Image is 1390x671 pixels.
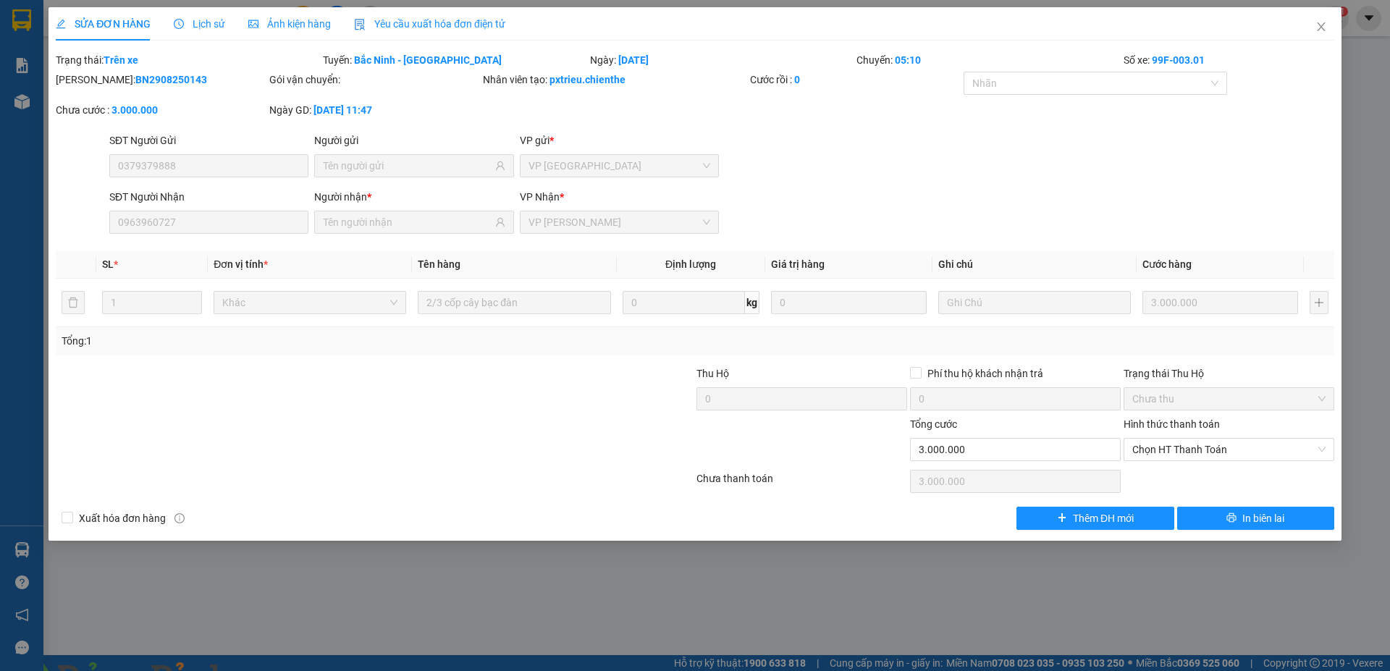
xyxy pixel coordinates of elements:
[750,72,961,88] div: Cước rồi :
[248,18,331,30] span: Ảnh kiện hàng
[520,132,719,148] div: VP gửi
[483,72,747,88] div: Nhân viên tạo:
[174,18,225,30] span: Lịch sử
[771,291,927,314] input: 0
[214,258,268,270] span: Đơn vị tính
[665,258,716,270] span: Định lượng
[314,132,513,148] div: Người gửi
[174,513,185,523] span: info-circle
[1301,7,1341,48] button: Close
[1242,510,1284,526] span: In biên lai
[618,54,649,66] b: [DATE]
[938,291,1131,314] input: Ghi Chú
[1073,510,1134,526] span: Thêm ĐH mới
[269,102,480,118] div: Ngày GD:
[56,18,151,30] span: SỬA ĐƠN HÀNG
[922,366,1049,381] span: Phí thu hộ khách nhận trả
[62,333,536,349] div: Tổng: 1
[1152,54,1205,66] b: 99F-003.01
[54,52,321,68] div: Trạng thái:
[102,258,114,270] span: SL
[495,217,505,227] span: user
[56,72,266,88] div: [PERSON_NAME]:
[495,161,505,171] span: user
[418,258,460,270] span: Tên hàng
[109,189,308,205] div: SĐT Người Nhận
[589,52,856,68] div: Ngày:
[549,74,625,85] b: pxtrieu.chienthe
[314,189,513,205] div: Người nhận
[418,291,610,314] input: VD: Bàn, Ghế
[895,54,921,66] b: 05:10
[771,258,825,270] span: Giá trị hàng
[794,74,800,85] b: 0
[222,292,397,313] span: Khác
[932,250,1137,279] th: Ghi chú
[745,291,759,314] span: kg
[1142,258,1192,270] span: Cước hàng
[1315,21,1327,33] span: close
[520,191,560,203] span: VP Nhận
[174,19,184,29] span: clock-circle
[1132,439,1326,460] span: Chọn HT Thanh Toán
[354,19,366,30] img: icon
[111,104,158,116] b: 3.000.000
[1177,507,1334,530] button: printerIn biên lai
[323,158,492,174] input: Tên người gửi
[321,52,589,68] div: Tuyến:
[135,74,207,85] b: BN2908250143
[1142,291,1298,314] input: 0
[323,214,492,230] input: Tên người nhận
[1122,52,1336,68] div: Số xe:
[1016,507,1174,530] button: plusThêm ĐH mới
[1132,388,1326,410] span: Chưa thu
[313,104,372,116] b: [DATE] 11:47
[104,54,138,66] b: Trên xe
[1226,512,1237,524] span: printer
[1057,512,1067,524] span: plus
[109,132,308,148] div: SĐT Người Gửi
[1310,291,1328,314] button: plus
[1124,418,1220,430] label: Hình thức thanh toán
[73,510,172,526] span: Xuất hóa đơn hàng
[1124,366,1334,381] div: Trạng thái Thu Hộ
[696,368,729,379] span: Thu Hộ
[695,470,909,496] div: Chưa thanh toán
[248,19,258,29] span: picture
[354,54,502,66] b: Bắc Ninh - [GEOGRAPHIC_DATA]
[56,102,266,118] div: Chưa cước :
[56,19,66,29] span: edit
[528,155,710,177] span: VP Bắc Ninh
[855,52,1122,68] div: Chuyến:
[354,18,505,30] span: Yêu cầu xuất hóa đơn điện tử
[62,291,85,314] button: delete
[910,418,957,430] span: Tổng cước
[269,72,480,88] div: Gói vận chuyển:
[528,211,710,233] span: VP Hồ Chí Minh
